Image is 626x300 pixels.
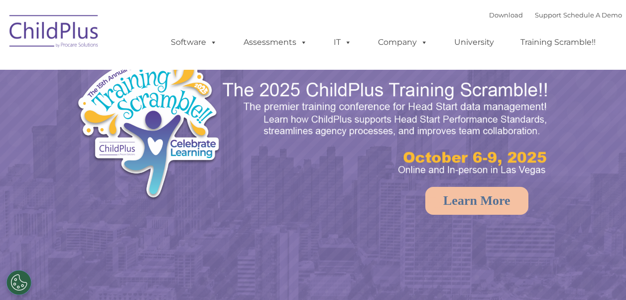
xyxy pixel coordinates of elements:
[489,11,622,19] font: |
[489,11,523,19] a: Download
[324,32,362,52] a: IT
[535,11,561,19] a: Support
[510,32,606,52] a: Training Scramble!!
[425,187,528,215] a: Learn More
[234,32,317,52] a: Assessments
[444,32,504,52] a: University
[6,270,31,295] button: Cookies Settings
[161,32,227,52] a: Software
[4,8,104,58] img: ChildPlus by Procare Solutions
[563,11,622,19] a: Schedule A Demo
[368,32,438,52] a: Company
